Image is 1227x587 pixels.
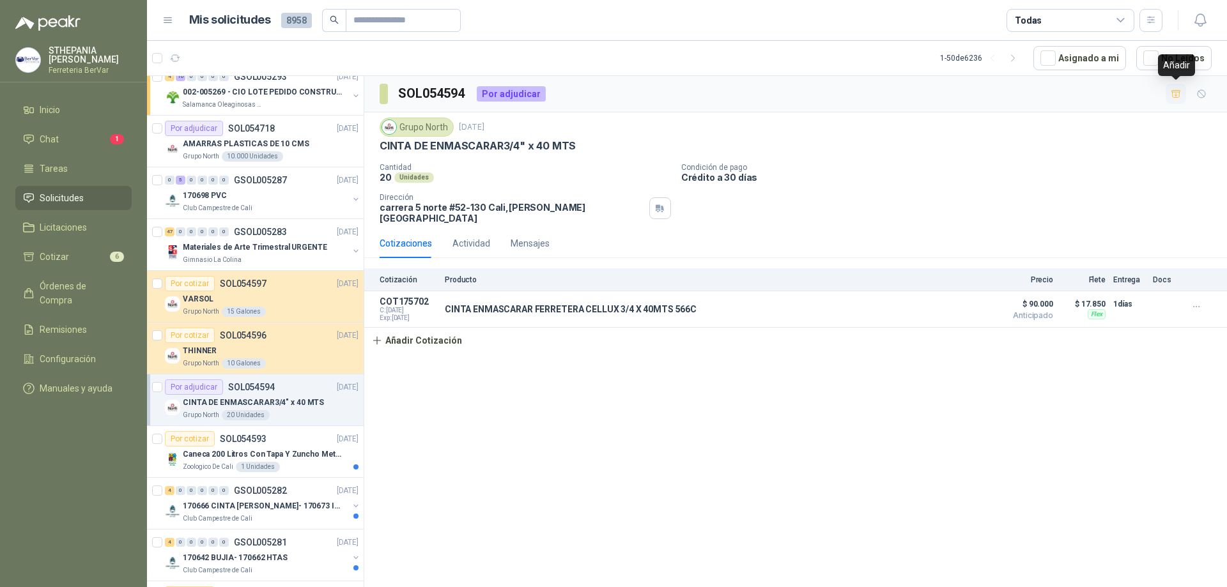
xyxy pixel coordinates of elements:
[1158,54,1195,76] div: Añadir
[40,250,69,264] span: Cotizar
[219,486,229,495] div: 0
[183,397,324,409] p: CINTA DE ENMASCARAR3/4" x 40 MTS
[187,176,196,185] div: 0
[183,410,219,420] p: Grupo North
[1061,275,1106,284] p: Flete
[477,86,546,102] div: Por adjudicar
[165,503,180,519] img: Company Logo
[330,15,339,24] span: search
[1015,13,1042,27] div: Todas
[234,72,287,81] p: GSOL005293
[189,11,271,29] h1: Mis solicitudes
[183,255,242,265] p: Gimnasio La Colina
[40,279,120,307] span: Órdenes de Compra
[197,538,207,547] div: 0
[147,374,364,426] a: Por adjudicarSOL054594[DATE] Company LogoCINTA DE ENMASCARAR3/4" x 40 MTSGrupo North20 Unidades
[15,156,132,181] a: Tareas
[208,72,218,81] div: 0
[183,307,219,317] p: Grupo North
[176,486,185,495] div: 0
[208,486,218,495] div: 0
[165,224,361,265] a: 47 0 0 0 0 0 GSOL005283[DATE] Company LogoMateriales de Arte Trimestral URGENTEGimnasio La Colina
[940,48,1023,68] div: 1 - 50 de 6236
[364,328,469,353] button: Añadir Cotización
[208,538,218,547] div: 0
[183,190,227,202] p: 170698 PVC
[183,358,219,369] p: Grupo North
[183,514,252,524] p: Club Campestre de Cali
[382,120,396,134] img: Company Logo
[183,462,233,472] p: Zoologico De Cali
[197,486,207,495] div: 0
[15,127,132,151] a: Chat1
[220,331,266,340] p: SOL054596
[337,330,359,342] p: [DATE]
[187,227,196,236] div: 0
[165,535,361,576] a: 4 0 0 0 0 0 GSOL005281[DATE] Company Logo170642 BUJIA- 170662 HTASClub Campestre de Cali
[40,323,87,337] span: Remisiones
[989,296,1053,312] span: $ 90.000
[147,426,364,478] a: Por cotizarSOL054593[DATE] Company LogoCaneca 200 Litros Con Tapa Y Zuncho MetalicoZoologico De C...
[234,176,287,185] p: GSOL005287
[165,348,180,363] img: Company Logo
[380,275,437,284] p: Cotización
[234,538,287,547] p: GSOL005281
[165,245,180,260] img: Company Logo
[228,124,275,133] p: SOL054718
[445,275,982,284] p: Producto
[15,215,132,240] a: Licitaciones
[165,379,223,395] div: Por adjudicar
[147,323,364,374] a: Por cotizarSOL054596[DATE] Company LogoTHINNERGrupo North10 Galones
[989,275,1053,284] p: Precio
[165,141,180,156] img: Company Logo
[187,486,196,495] div: 0
[165,431,215,446] div: Por cotizar
[222,410,270,420] div: 20 Unidades
[40,132,59,146] span: Chat
[380,296,437,307] p: COT175702
[40,162,68,176] span: Tareas
[165,121,223,136] div: Por adjudicar
[452,236,490,250] div: Actividad
[219,176,229,185] div: 0
[337,381,359,393] p: [DATE]
[165,538,174,547] div: 4
[165,486,174,495] div: 4
[165,400,180,415] img: Company Logo
[380,139,576,153] p: CINTA DE ENMASCARAR3/4" x 40 MTS
[165,69,361,110] a: 4 10 0 0 0 0 GSOL005293[DATE] Company Logo002-005269 - CIO LOTE PEDIDO CONSTRUCCIONSalamanca Olea...
[281,13,312,28] span: 8958
[183,345,217,357] p: THINNER
[165,89,180,105] img: Company Logo
[337,71,359,83] p: [DATE]
[183,100,263,110] p: Salamanca Oleaginosas SAS
[40,191,84,205] span: Solicitudes
[15,98,132,122] a: Inicio
[176,176,185,185] div: 5
[165,72,174,81] div: 4
[222,151,283,162] div: 10.000 Unidades
[208,227,218,236] div: 0
[16,48,40,72] img: Company Logo
[183,448,342,461] p: Caneca 200 Litros Con Tapa Y Zuncho Metalico
[459,121,484,133] p: [DATE]
[219,227,229,236] div: 0
[220,279,266,288] p: SOL054597
[1088,309,1106,319] div: Flex
[40,220,87,234] span: Licitaciones
[165,296,180,312] img: Company Logo
[187,538,196,547] div: 0
[49,46,132,64] p: STHEPANIA [PERSON_NAME]
[183,293,213,305] p: VARSOL
[337,485,359,497] p: [DATE]
[398,84,467,103] h3: SOL054594
[187,72,196,81] div: 0
[337,174,359,187] p: [DATE]
[197,176,207,185] div: 0
[15,317,132,342] a: Remisiones
[234,486,287,495] p: GSOL005282
[1033,46,1126,70] button: Asignado a mi
[208,176,218,185] div: 0
[165,555,180,570] img: Company Logo
[681,172,1222,183] p: Crédito a 30 días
